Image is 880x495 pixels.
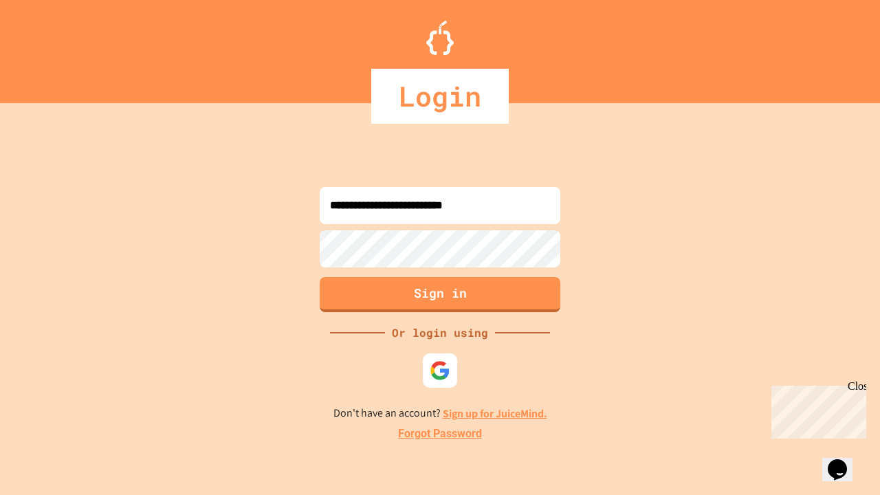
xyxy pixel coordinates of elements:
[822,440,866,481] iframe: chat widget
[333,405,547,422] p: Don't have an account?
[398,426,482,442] a: Forgot Password
[426,21,454,55] img: Logo.svg
[766,380,866,439] iframe: chat widget
[385,324,495,341] div: Or login using
[320,277,560,312] button: Sign in
[371,69,509,124] div: Login
[430,360,450,381] img: google-icon.svg
[443,406,547,421] a: Sign up for JuiceMind.
[5,5,95,87] div: Chat with us now!Close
